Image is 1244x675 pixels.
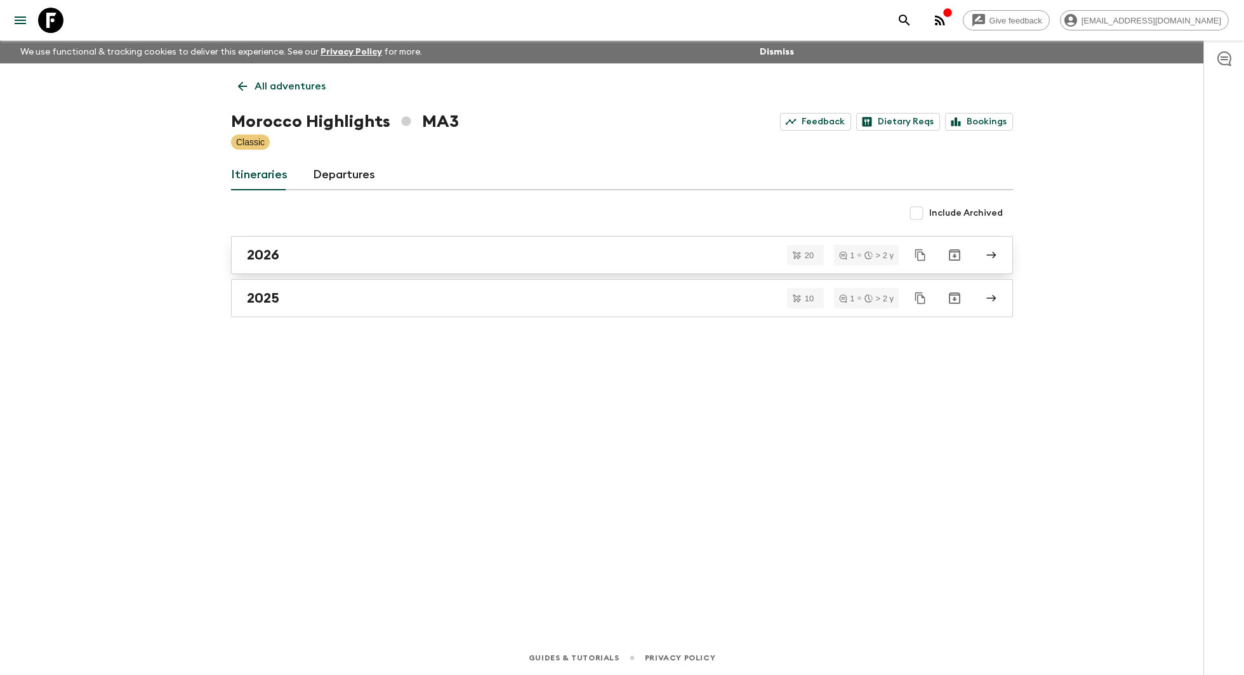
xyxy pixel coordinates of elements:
[942,285,967,311] button: Archive
[15,41,427,63] p: We use functional & tracking cookies to deliver this experience. See our for more.
[255,79,326,94] p: All adventures
[236,136,265,148] p: Classic
[864,294,894,303] div: > 2 y
[8,8,33,33] button: menu
[856,113,940,131] a: Dietary Reqs
[645,651,715,665] a: Privacy Policy
[231,236,1013,274] a: 2026
[942,242,967,268] button: Archive
[929,207,1003,220] span: Include Archived
[321,48,382,56] a: Privacy Policy
[1075,16,1228,25] span: [EMAIL_ADDRESS][DOMAIN_NAME]
[797,294,821,303] span: 10
[892,8,917,33] button: search adventures
[231,279,1013,317] a: 2025
[529,651,619,665] a: Guides & Tutorials
[864,251,894,259] div: > 2 y
[909,244,932,266] button: Duplicate
[757,43,797,61] button: Dismiss
[231,74,333,99] a: All adventures
[247,247,279,263] h2: 2026
[247,290,279,306] h2: 2025
[945,113,1013,131] a: Bookings
[231,109,459,134] h1: Morocco Highlights MA3
[983,16,1049,25] span: Give feedback
[963,10,1050,30] a: Give feedback
[1060,10,1229,30] div: [EMAIL_ADDRESS][DOMAIN_NAME]
[839,251,854,259] div: 1
[313,160,375,190] a: Departures
[797,251,821,259] span: 20
[839,294,854,303] div: 1
[780,113,851,131] a: Feedback
[909,287,932,310] button: Duplicate
[231,160,288,190] a: Itineraries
